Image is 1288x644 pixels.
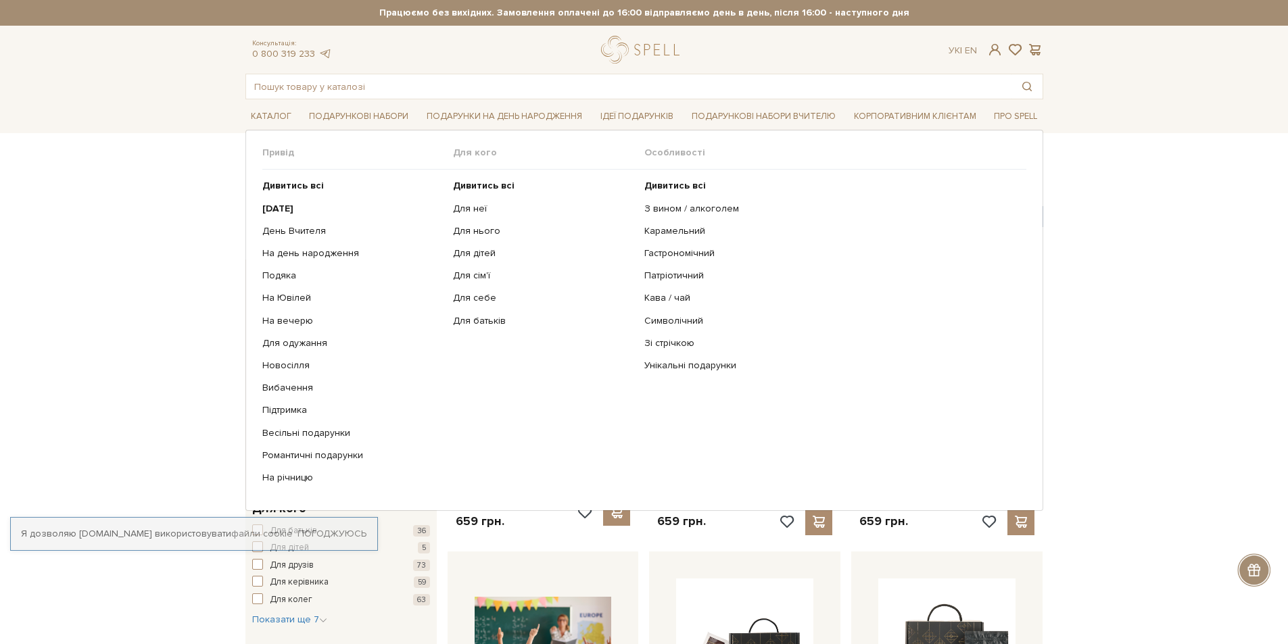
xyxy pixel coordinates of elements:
a: Про Spell [988,106,1043,127]
a: Подарункові набори [304,106,414,127]
button: Для колег 63 [252,593,430,607]
a: Підтримка [262,404,444,416]
button: Для керівника 59 [252,576,430,589]
a: На Ювілей [262,292,444,304]
a: Для себе [453,292,634,304]
a: Для нього [453,225,634,237]
b: Дивитись всі [644,180,706,191]
a: На річницю [262,472,444,484]
p: 659 грн. [859,514,908,529]
a: На вечерю [262,315,444,327]
button: Пошук товару у каталозі [1011,74,1043,99]
span: 59 [414,576,430,588]
span: 36 [413,525,430,537]
div: Ук [949,45,977,57]
div: Каталог [245,130,1043,511]
p: 659 грн. [657,514,706,529]
button: Для друзів 73 [252,559,430,572]
a: En [965,45,977,56]
a: Подяка [262,270,444,282]
a: Для неї [453,203,634,215]
a: День Вчителя [262,225,444,237]
a: З вином / алкоголем [644,203,1016,215]
span: 63 [413,594,430,605]
span: 73 [413,560,430,571]
a: Для одужання [262,337,444,349]
a: Для сім'ї [453,270,634,282]
button: Показати ще 7 [252,613,327,626]
a: Романтичні подарунки [262,449,444,462]
b: [DATE] [262,203,293,214]
a: Вибачення [262,382,444,394]
a: Дивитись всі [453,180,634,192]
a: файли cookie [231,528,293,539]
a: [DATE] [262,203,444,215]
span: Особливості [644,147,1026,159]
p: 659 грн. [456,514,517,529]
span: | [960,45,962,56]
span: Привід [262,147,454,159]
span: Для друзів [270,559,314,572]
a: Патріотичний [644,270,1016,282]
div: Я дозволяю [DOMAIN_NAME] використовувати [11,528,377,540]
strong: Працюємо без вихідних. Замовлення оплачені до 16:00 відправляємо день в день, після 16:00 - насту... [245,7,1043,19]
a: Зі стрічкою [644,337,1016,349]
a: Каталог [245,106,297,127]
a: Дивитись всі [644,180,1016,192]
a: Погоджуюсь [297,528,366,540]
span: 5 [418,542,430,553]
a: Ідеї подарунків [595,106,679,127]
b: Дивитись всі [262,180,324,191]
a: Карамельний [644,225,1016,237]
a: telegram [318,48,332,59]
a: 0 800 319 233 [252,48,315,59]
span: Консультація: [252,39,332,48]
a: Для батьків [453,315,634,327]
a: Кава / чай [644,292,1016,304]
a: Подарункові набори Вчителю [686,105,841,128]
a: Символічний [644,315,1016,327]
a: Весільні подарунки [262,427,444,439]
span: Показати ще 7 [252,614,327,625]
a: Новосілля [262,360,444,372]
input: Пошук товару у каталозі [246,74,1011,99]
a: Для дітей [453,247,634,259]
span: Для керівника [270,576,329,589]
a: Корпоративним клієнтам [849,106,982,127]
a: Унікальні подарунки [644,360,1016,372]
a: Подарунки на День народження [421,106,588,127]
a: На день народження [262,247,444,259]
span: Для кого [453,147,644,159]
a: Дивитись всі [262,180,444,192]
b: Дивитись всі [453,180,515,191]
span: Для колег [270,593,312,607]
a: logo [601,36,686,64]
a: Гастрономічний [644,247,1016,259]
